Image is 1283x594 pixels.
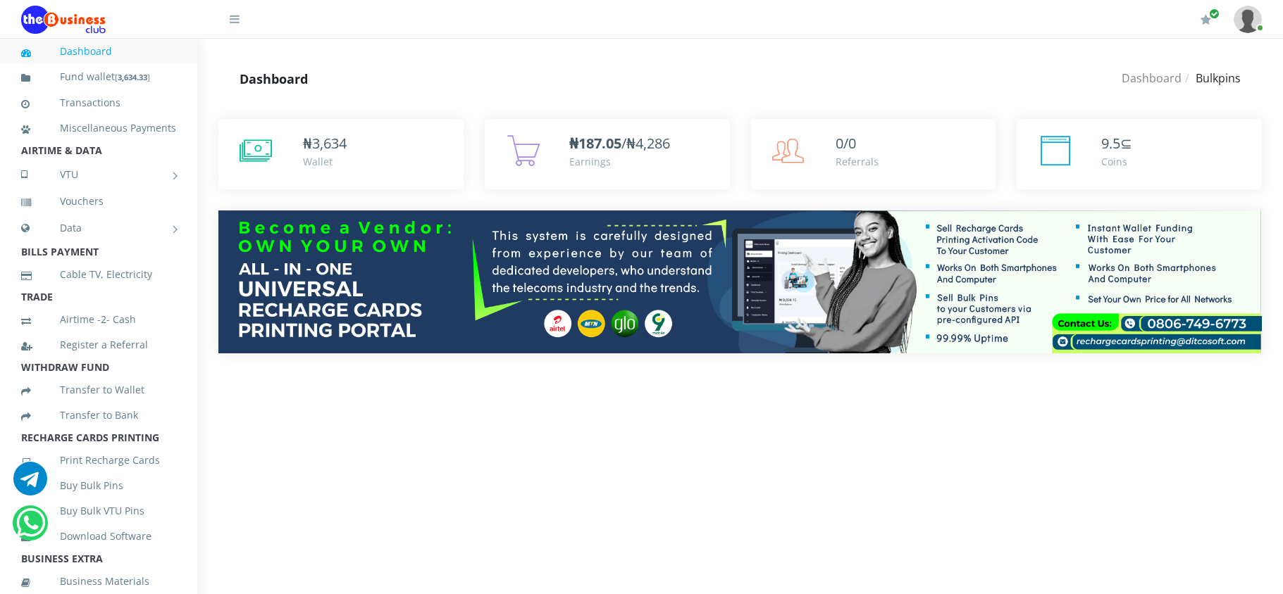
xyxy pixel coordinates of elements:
span: 0/0 [836,134,856,153]
a: Miscellaneous Payments [21,112,176,144]
div: ⊆ [1101,133,1132,154]
a: Transactions [21,87,176,119]
a: Cable TV, Electricity [21,258,176,291]
a: Data [21,210,176,246]
span: /₦4,286 [569,134,670,153]
span: 9.5 [1101,134,1120,153]
div: Referrals [836,154,879,169]
a: Print Recharge Cards [21,444,176,476]
b: 3,634.33 [118,72,147,82]
a: Fund wallet[3,634.33] [21,61,176,94]
div: Coins [1101,154,1132,169]
a: ₦3,634 Wallet [218,119,464,189]
div: Earnings [569,154,670,169]
strong: Dashboard [240,70,308,87]
img: Logo [21,6,106,34]
a: ₦187.05/₦4,286 Earnings [485,119,730,189]
small: [ ] [115,72,150,82]
li: Bulkpins [1182,70,1241,87]
a: Dashboard [1122,70,1182,86]
a: VTU [21,157,176,192]
a: Vouchers [21,185,176,217]
a: Airtime -2- Cash [21,303,176,336]
img: User [1234,6,1262,33]
b: ₦187.05 [569,134,621,153]
a: Chat for support [16,517,45,540]
a: Chat for support [13,472,47,495]
div: Wallet [303,154,347,169]
a: Download Software [21,520,176,552]
a: Buy Bulk Pins [21,469,176,502]
a: Transfer to Wallet [21,374,176,406]
img: multitenant_rcp.png [218,210,1262,353]
i: Renew/Upgrade Subscription [1201,14,1211,25]
a: Dashboard [21,35,176,68]
span: 3,634 [312,134,347,153]
a: Buy Bulk VTU Pins [21,495,176,527]
a: Register a Referral [21,329,176,361]
div: ₦ [303,133,347,154]
a: Transfer to Bank [21,399,176,431]
a: 0/0 Referrals [751,119,996,189]
span: Renew/Upgrade Subscription [1209,8,1220,19]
